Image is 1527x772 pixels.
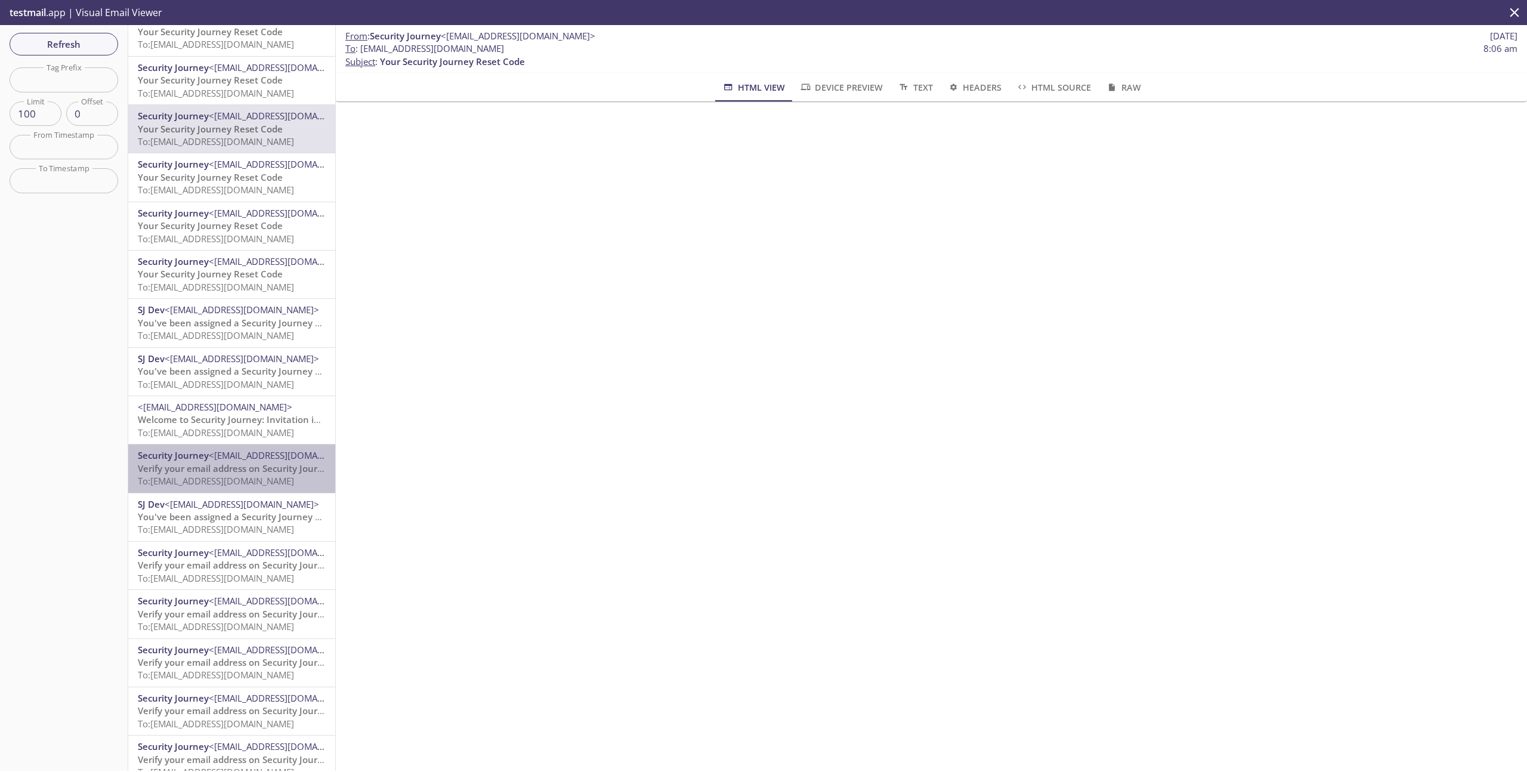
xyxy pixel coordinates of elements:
[138,427,294,439] span: To: [EMAIL_ADDRESS][DOMAIN_NAME]
[19,36,109,52] span: Refresh
[138,754,333,765] span: Verify your email address on Security Journey
[128,590,335,638] div: Security Journey<[EMAIL_ADDRESS][DOMAIN_NAME]>Verify your email address on Security JourneyTo:[EM...
[138,669,294,681] span: To: [EMAIL_ADDRESS][DOMAIN_NAME]
[138,546,209,558] span: Security Journey
[138,608,333,620] span: Verify your email address on Security Journey
[138,378,294,390] span: To: [EMAIL_ADDRESS][DOMAIN_NAME]
[138,220,283,231] span: Your Security Journey Reset Code
[1490,30,1517,42] span: [DATE]
[138,559,333,571] span: Verify your email address on Security Journey
[209,61,363,73] span: <[EMAIL_ADDRESS][DOMAIN_NAME]>
[138,135,294,147] span: To: [EMAIL_ADDRESS][DOMAIN_NAME]
[138,74,283,86] span: Your Security Journey Reset Code
[138,572,294,584] span: To: [EMAIL_ADDRESS][DOMAIN_NAME]
[138,158,209,170] span: Security Journey
[138,233,294,245] span: To: [EMAIL_ADDRESS][DOMAIN_NAME]
[370,30,441,42] span: Security Journey
[209,692,363,704] span: <[EMAIL_ADDRESS][DOMAIN_NAME]>
[138,718,294,730] span: To: [EMAIL_ADDRESS][DOMAIN_NAME]
[165,304,319,316] span: <[EMAIL_ADDRESS][DOMAIN_NAME]>
[128,687,335,735] div: Security Journey<[EMAIL_ADDRESS][DOMAIN_NAME]>Verify your email address on Security JourneyTo:[EM...
[128,202,335,250] div: Security Journey<[EMAIL_ADDRESS][DOMAIN_NAME]>Your Security Journey Reset CodeTo:[EMAIL_ADDRESS][...
[209,644,363,656] span: <[EMAIL_ADDRESS][DOMAIN_NAME]>
[138,317,416,329] span: You've been assigned a Security Journey Knowledge Assessment
[165,498,319,510] span: <[EMAIL_ADDRESS][DOMAIN_NAME]>
[128,444,335,492] div: Security Journey<[EMAIL_ADDRESS][DOMAIN_NAME]>Verify your email address on Security JourneyTo:[EM...
[165,353,319,365] span: <[EMAIL_ADDRESS][DOMAIN_NAME]>
[128,8,335,55] div: Security Journey<[EMAIL_ADDRESS][DOMAIN_NAME]>Your Security Journey Reset CodeTo:[EMAIL_ADDRESS][...
[138,365,416,377] span: You've been assigned a Security Journey Knowledge Assessment
[897,80,932,95] span: Text
[128,396,335,444] div: <[EMAIL_ADDRESS][DOMAIN_NAME]>Welcome to Security Journey: Invitation instructionsTo:[EMAIL_ADDRE...
[138,498,165,510] span: SJ Dev
[138,87,294,99] span: To: [EMAIL_ADDRESS][DOMAIN_NAME]
[138,475,294,487] span: To: [EMAIL_ADDRESS][DOMAIN_NAME]
[138,207,209,219] span: Security Journey
[128,542,335,589] div: Security Journey<[EMAIL_ADDRESS][DOMAIN_NAME]>Verify your email address on Security JourneyTo:[EM...
[138,595,209,607] span: Security Journey
[799,80,883,95] span: Device Preview
[138,413,363,425] span: Welcome to Security Journey: Invitation instructions
[138,304,165,316] span: SJ Dev
[441,30,595,42] span: <[EMAIL_ADDRESS][DOMAIN_NAME]>
[10,6,46,19] span: testmail
[138,401,292,413] span: <[EMAIL_ADDRESS][DOMAIN_NAME]>
[138,656,333,668] span: Verify your email address on Security Journey
[209,207,363,219] span: <[EMAIL_ADDRESS][DOMAIN_NAME]>
[209,110,363,122] span: <[EMAIL_ADDRESS][DOMAIN_NAME]>
[128,299,335,347] div: SJ Dev<[EMAIL_ADDRESS][DOMAIN_NAME]>You've been assigned a Security Journey Knowledge AssessmentT...
[10,33,118,55] button: Refresh
[138,462,333,474] span: Verify your email address on Security Journey
[209,449,363,461] span: <[EMAIL_ADDRESS][DOMAIN_NAME]>
[138,281,294,293] span: To: [EMAIL_ADDRESS][DOMAIN_NAME]
[138,644,209,656] span: Security Journey
[138,268,283,280] span: Your Security Journey Reset Code
[138,620,294,632] span: To: [EMAIL_ADDRESS][DOMAIN_NAME]
[128,639,335,687] div: Security Journey<[EMAIL_ADDRESS][DOMAIN_NAME]>Verify your email address on Security JourneyTo:[EM...
[138,26,283,38] span: Your Security Journey Reset Code
[128,105,335,153] div: Security Journey<[EMAIL_ADDRESS][DOMAIN_NAME]>Your Security Journey Reset CodeTo:[EMAIL_ADDRESS][...
[947,80,1001,95] span: Headers
[345,42,1517,68] p: :
[380,55,525,67] span: Your Security Journey Reset Code
[722,80,784,95] span: HTML View
[128,493,335,541] div: SJ Dev<[EMAIL_ADDRESS][DOMAIN_NAME]>You've been assigned a Security Journey Knowledge AssessmentT...
[1016,80,1091,95] span: HTML Source
[209,546,363,558] span: <[EMAIL_ADDRESS][DOMAIN_NAME]>
[138,692,209,704] span: Security Journey
[138,38,294,50] span: To: [EMAIL_ADDRESS][DOMAIN_NAME]
[138,523,294,535] span: To: [EMAIL_ADDRESS][DOMAIN_NAME]
[138,449,209,461] span: Security Journey
[138,255,209,267] span: Security Journey
[209,255,363,267] span: <[EMAIL_ADDRESS][DOMAIN_NAME]>
[345,42,356,54] span: To
[138,110,209,122] span: Security Journey
[128,57,335,104] div: Security Journey<[EMAIL_ADDRESS][DOMAIN_NAME]>Your Security Journey Reset CodeTo:[EMAIL_ADDRESS][...
[345,30,367,42] span: From
[209,158,363,170] span: <[EMAIL_ADDRESS][DOMAIN_NAME]>
[345,42,504,55] span: : [EMAIL_ADDRESS][DOMAIN_NAME]
[209,740,363,752] span: <[EMAIL_ADDRESS][DOMAIN_NAME]>
[138,61,209,73] span: Security Journey
[138,329,294,341] span: To: [EMAIL_ADDRESS][DOMAIN_NAME]
[138,171,283,183] span: Your Security Journey Reset Code
[1483,42,1517,55] span: 8:06 am
[138,740,209,752] span: Security Journey
[345,55,375,67] span: Subject
[138,123,283,135] span: Your Security Journey Reset Code
[138,184,294,196] span: To: [EMAIL_ADDRESS][DOMAIN_NAME]
[209,595,363,607] span: <[EMAIL_ADDRESS][DOMAIN_NAME]>
[128,251,335,298] div: Security Journey<[EMAIL_ADDRESS][DOMAIN_NAME]>Your Security Journey Reset CodeTo:[EMAIL_ADDRESS][...
[128,348,335,396] div: SJ Dev<[EMAIL_ADDRESS][DOMAIN_NAME]>You've been assigned a Security Journey Knowledge AssessmentT...
[138,705,333,717] span: Verify your email address on Security Journey
[138,353,165,365] span: SJ Dev
[1105,80,1140,95] span: Raw
[128,153,335,201] div: Security Journey<[EMAIL_ADDRESS][DOMAIN_NAME]>Your Security Journey Reset CodeTo:[EMAIL_ADDRESS][...
[138,511,416,523] span: You've been assigned a Security Journey Knowledge Assessment
[345,30,595,42] span: :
